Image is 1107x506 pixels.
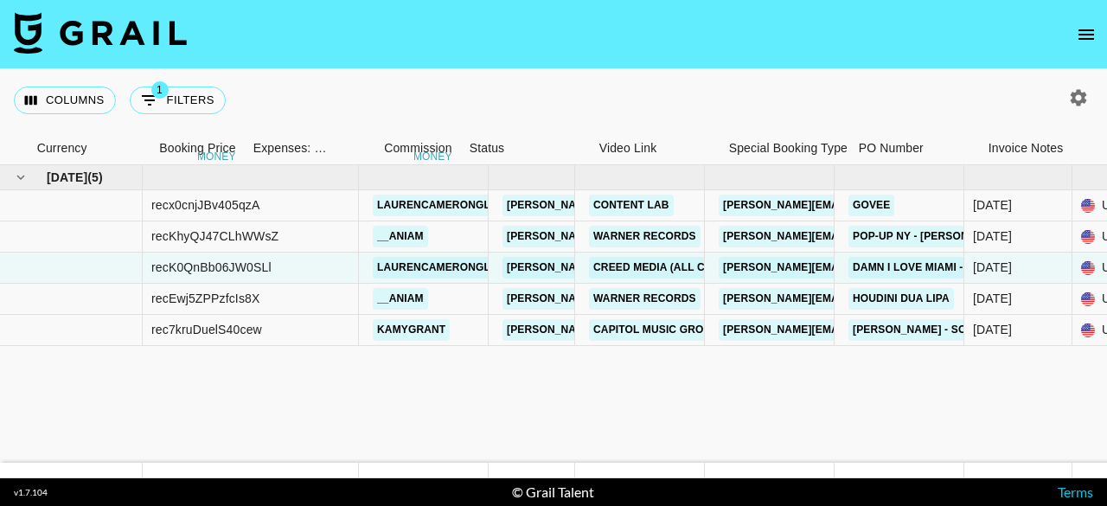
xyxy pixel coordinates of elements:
a: [PERSON_NAME][EMAIL_ADDRESS][PERSON_NAME][DOMAIN_NAME] [502,288,873,310]
div: Sep '25 [973,259,1012,276]
div: recKhyQJ47CLhWWsZ [151,227,278,245]
div: PO Number [850,131,980,165]
div: PO Number [859,131,924,165]
div: Booking Price [159,131,235,165]
div: Special Booking Type [720,131,850,165]
div: money [413,151,452,162]
a: laurencameronglass [373,257,516,279]
a: Govee [848,195,894,216]
div: Commission [384,131,452,165]
a: [PERSON_NAME][EMAIL_ADDRESS][DOMAIN_NAME] [719,257,1001,279]
a: Terms [1058,484,1093,500]
div: Expenses: Remove Commission? [253,131,328,165]
div: Currency [29,131,115,165]
div: recEwj5ZPPzfcIs8X [151,290,259,307]
a: laurencameronglass [373,195,516,216]
a: Warner Records [589,288,701,310]
div: Special Booking Type [729,131,848,165]
a: [PERSON_NAME][EMAIL_ADDRESS][DOMAIN_NAME] [719,319,1001,341]
a: Houdini Dua Lipa [848,288,954,310]
div: Video Link [599,131,657,165]
a: Content Lab [589,195,674,216]
a: __aniam [373,288,428,310]
button: Select columns [14,86,116,114]
button: hide children [9,165,33,189]
div: Currency [37,131,87,165]
a: Creed Media (All Campaigns) [589,257,769,279]
a: Pop-up NY - [PERSON_NAME] 2025 - @__aniam [848,226,1106,247]
div: v 1.7.104 [14,487,48,498]
a: Capitol Music Group [589,319,722,341]
div: recx0cnjJBv405qzA [151,196,260,214]
div: Sep '25 [973,227,1012,245]
div: Video Link [591,131,720,165]
button: Show filters [130,86,226,114]
a: [PERSON_NAME][EMAIL_ADDRESS][PERSON_NAME][DOMAIN_NAME] [502,257,873,279]
div: © Grail Talent [512,484,594,501]
div: Sep '25 [973,196,1012,214]
img: Grail Talent [14,12,187,54]
span: [DATE] [47,169,87,186]
a: [PERSON_NAME][EMAIL_ADDRESS][PERSON_NAME][DOMAIN_NAME] [719,288,1090,310]
a: [PERSON_NAME][EMAIL_ADDRESS][PERSON_NAME][DOMAIN_NAME] [502,319,873,341]
div: Expenses: Remove Commission? [245,131,331,165]
div: Sep '25 [973,290,1012,307]
div: Status [461,131,591,165]
span: ( 5 ) [87,169,103,186]
a: [PERSON_NAME][EMAIL_ADDRESS][DOMAIN_NAME] [719,195,1001,216]
div: Invoice Notes [989,131,1064,165]
div: recK0QnBb06JW0SLl [151,259,272,276]
button: open drawer [1069,17,1104,52]
a: [PERSON_NAME][EMAIL_ADDRESS][PERSON_NAME][DOMAIN_NAME] [502,195,873,216]
div: rec7kruDuelS40cew [151,321,262,338]
span: 1 [151,81,169,99]
a: Warner Records [589,226,701,247]
a: [PERSON_NAME][EMAIL_ADDRESS][PERSON_NAME][DOMAIN_NAME] [719,226,1090,247]
div: money [197,151,236,162]
div: Status [470,131,505,165]
a: __aniam [373,226,428,247]
div: Sep '25 [973,321,1012,338]
a: [PERSON_NAME][EMAIL_ADDRESS][PERSON_NAME][DOMAIN_NAME] [502,226,873,247]
a: kamygrant [373,319,450,341]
